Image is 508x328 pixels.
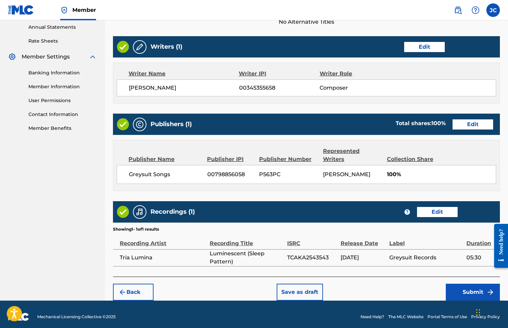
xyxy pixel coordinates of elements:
[120,232,206,248] div: Recording Artist
[207,170,254,179] span: 00798856058
[239,84,320,92] span: 00345355658
[118,288,126,296] img: 7ee5dd4eb1f8a8e3ef2f.svg
[469,3,482,17] div: Help
[389,232,463,248] div: Label
[113,226,159,232] p: Showing 1 - 1 of 1 results
[129,155,202,163] div: Publisher Name
[28,24,97,31] a: Annual Statements
[361,314,384,320] a: Need Help?
[136,120,144,128] img: Publishers
[117,118,129,130] img: Valid
[259,170,318,179] span: P563PC
[466,254,497,262] span: 05:30
[432,120,446,126] span: 100 %
[129,84,239,92] span: [PERSON_NAME]
[387,155,442,163] div: Collection Share
[28,125,97,132] a: Member Benefits
[489,219,508,273] iframe: Resource Center
[428,314,467,320] a: Portal Terms of Use
[341,232,386,248] div: Release Date
[28,111,97,118] a: Contact Information
[113,284,154,301] button: Back
[466,232,497,248] div: Duration
[207,155,254,163] div: Publisher IPI
[151,120,192,128] h5: Publishers (1)
[129,70,239,78] div: Writer Name
[476,302,480,323] div: Drag
[387,170,496,179] span: 100%
[28,83,97,90] a: Member Information
[117,41,129,53] img: Valid
[388,314,423,320] a: The MLC Website
[446,284,500,301] button: Submit
[405,209,410,215] span: ?
[287,254,337,262] span: TCAKA2543543
[277,284,323,301] button: Save as draft
[404,42,445,52] button: Edit
[28,38,97,45] a: Rate Sheets
[60,6,68,14] img: Top Rightsholder
[474,296,508,328] iframe: Chat Widget
[320,84,393,92] span: Composer
[28,97,97,104] a: User Permissions
[323,171,370,178] span: [PERSON_NAME]
[210,232,284,248] div: Recording Title
[389,254,463,262] span: Greysuit Records
[136,208,144,216] img: Recordings
[89,53,97,61] img: expand
[323,147,382,163] div: Represented Writers
[486,3,500,17] div: User Menu
[259,155,318,163] div: Publisher Number
[8,53,16,61] img: Member Settings
[22,53,70,61] span: Member Settings
[471,314,500,320] a: Privacy Policy
[151,208,195,216] h5: Recordings (1)
[320,70,393,78] div: Writer Role
[136,43,144,51] img: Writers
[287,232,337,248] div: ISRC
[28,69,97,76] a: Banking Information
[117,206,129,218] img: Valid
[239,70,320,78] div: Writer IPI
[120,254,206,262] span: Tria Lumina
[486,288,494,296] img: f7272a7cc735f4ea7f67.svg
[471,6,480,14] img: help
[129,170,202,179] span: Greysuit Songs
[113,18,500,26] span: No Alternative Titles
[151,43,182,51] h5: Writers (1)
[341,254,386,262] span: [DATE]
[72,6,96,14] span: Member
[454,6,462,14] img: search
[210,250,284,266] span: Luminescent (Sleep Pattern)
[8,5,34,15] img: MLC Logo
[451,3,465,17] a: Public Search
[453,119,493,130] button: Edit
[396,119,446,127] div: Total shares:
[417,207,458,217] button: Edit
[37,314,116,320] span: Mechanical Licensing Collective © 2025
